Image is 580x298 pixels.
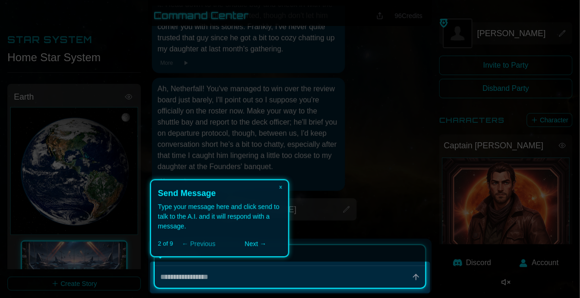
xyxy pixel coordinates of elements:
[158,202,281,231] div: Type your message here and click send to talk to the A.I. and it will respond with a message.
[273,180,288,193] button: Close
[158,187,281,200] header: Send Message
[173,238,224,249] button: ← Previous
[230,238,281,249] button: Next →
[158,239,173,248] span: 2 of 9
